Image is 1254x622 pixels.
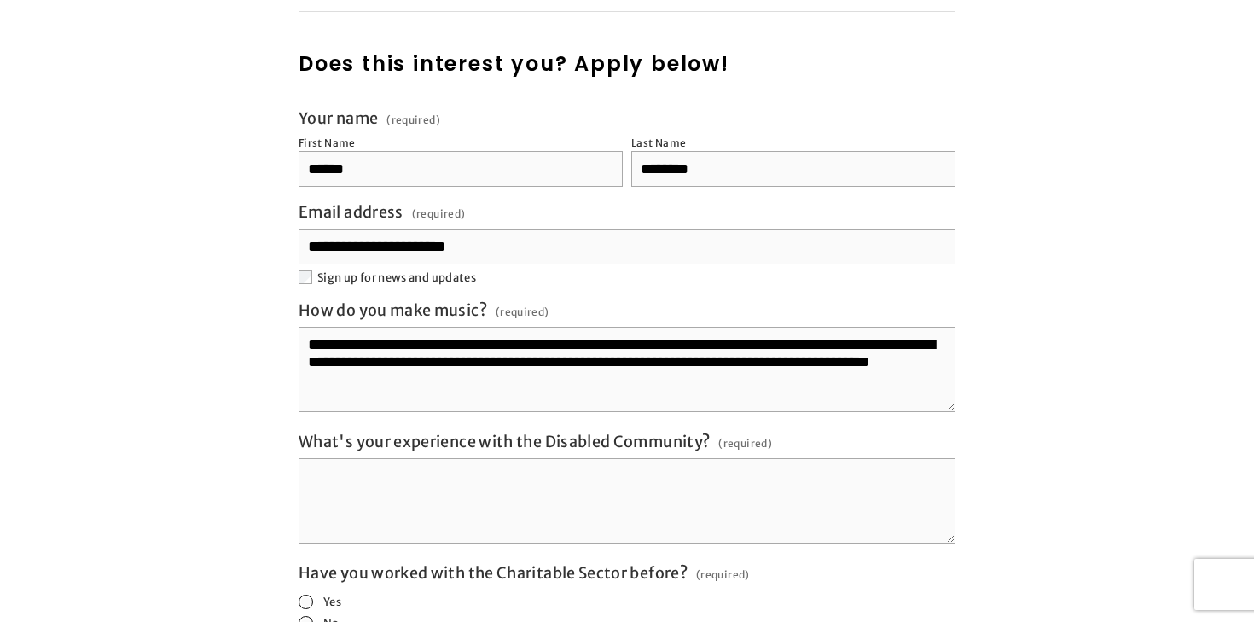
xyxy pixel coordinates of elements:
span: Sign up for news and updates [317,270,476,285]
span: Have you worked with the Charitable Sector before? [299,563,688,583]
h2: Does this interest you? Apply below! [299,49,955,79]
input: Sign up for news and updates [299,270,312,284]
span: Yes [323,595,341,609]
span: What's your experience with the Disabled Community? [299,432,710,451]
span: (required) [412,202,466,225]
span: Email address [299,202,403,222]
span: Your name [299,108,378,128]
div: Last Name [631,137,686,149]
div: First Name [299,137,356,149]
span: How do you make music? [299,300,487,320]
span: (required) [496,300,549,323]
span: (required) [696,563,750,586]
span: (required) [718,432,772,455]
span: (required) [386,115,440,125]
